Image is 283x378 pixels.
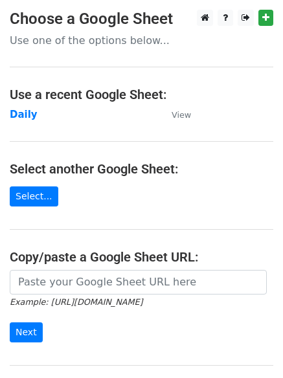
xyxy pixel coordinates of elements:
[10,322,43,342] input: Next
[10,161,273,177] h4: Select another Google Sheet:
[10,34,273,47] p: Use one of the options below...
[159,109,191,120] a: View
[10,249,273,265] h4: Copy/paste a Google Sheet URL:
[10,186,58,206] a: Select...
[10,270,267,295] input: Paste your Google Sheet URL here
[10,109,38,120] a: Daily
[10,10,273,28] h3: Choose a Google Sheet
[172,110,191,120] small: View
[10,87,273,102] h4: Use a recent Google Sheet:
[10,297,142,307] small: Example: [URL][DOMAIN_NAME]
